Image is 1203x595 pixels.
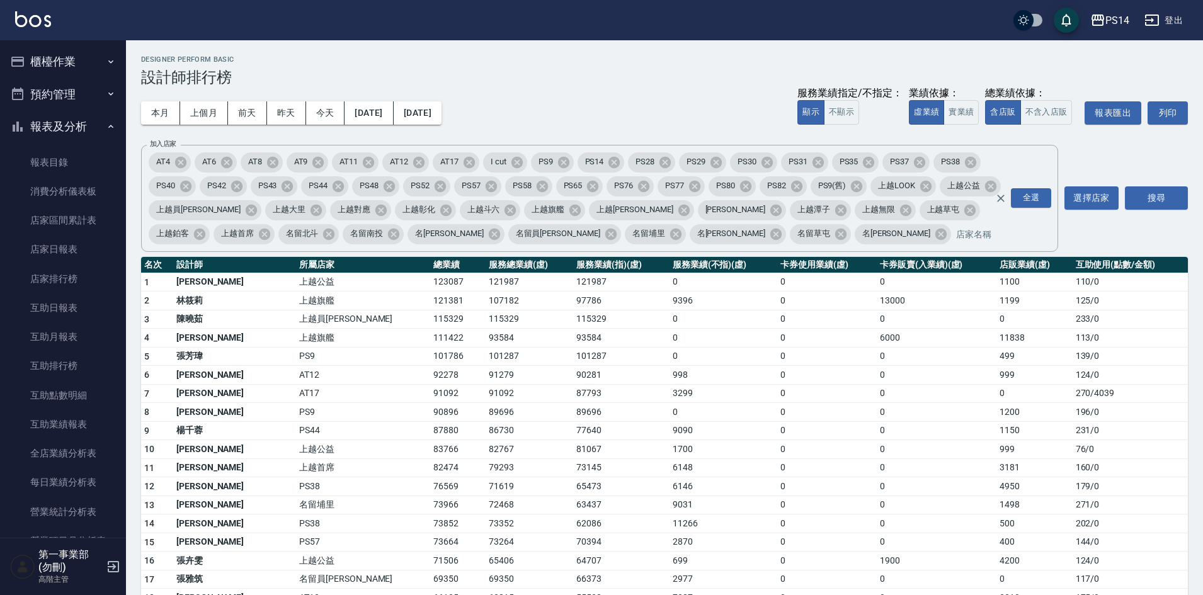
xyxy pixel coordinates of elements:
[278,227,326,240] span: 名留北斗
[173,384,296,403] td: [PERSON_NAME]
[670,329,777,348] td: 0
[877,273,996,292] td: 0
[430,292,486,310] td: 121381
[811,179,854,192] span: PS9(舊)
[573,329,670,348] td: 93584
[933,152,981,173] div: PS38
[149,179,183,192] span: PS40
[408,227,491,240] span: 名[PERSON_NAME]
[832,156,866,168] span: PS35
[1073,366,1188,385] td: 124 / 0
[877,440,996,459] td: 0
[173,273,296,292] td: [PERSON_NAME]
[777,310,877,329] td: 0
[996,310,1072,329] td: 0
[556,176,603,196] div: PS65
[296,273,430,292] td: 上越公益
[296,292,430,310] td: 上越旗艦
[195,152,237,173] div: AT6
[870,179,923,192] span: 上越LOOK
[690,224,786,244] div: 名[PERSON_NAME]
[5,497,121,526] a: 營業統計分析表
[144,537,155,547] span: 15
[1139,9,1188,32] button: 登出
[149,227,197,240] span: 上越鉑客
[296,366,430,385] td: AT12
[524,203,572,216] span: 上越旗艦
[241,152,283,173] div: AT8
[200,179,234,192] span: PS42
[5,351,121,380] a: 互助排行榜
[296,421,430,440] td: PS44
[430,421,486,440] td: 87880
[149,200,261,220] div: 上越員[PERSON_NAME]
[430,257,486,273] th: 總業績
[573,310,670,329] td: 115329
[797,87,903,100] div: 服務業績指定/不指定：
[1073,310,1188,329] td: 233 / 0
[777,257,877,273] th: 卡券使用業績(虛)
[5,439,121,468] a: 全店業績分析表
[433,156,466,168] span: AT17
[698,200,786,220] div: [PERSON_NAME]
[5,110,121,143] button: 報表及分析
[824,100,859,125] button: 不顯示
[625,227,673,240] span: 名留埔里
[486,273,573,292] td: 121987
[483,152,527,173] div: I cut
[985,87,1078,100] div: 總業績依據：
[5,293,121,322] a: 互助日報表
[870,176,936,196] div: 上越LOOK
[38,548,103,574] h5: 第一事業部 (勿刪)
[790,224,851,244] div: 名留草屯
[670,421,777,440] td: 9090
[670,292,777,310] td: 9396
[173,292,296,310] td: 林筱莉
[149,156,178,168] span: AT4
[670,403,777,422] td: 0
[531,156,561,168] span: PS9
[345,101,393,125] button: [DATE]
[877,347,996,366] td: 0
[996,273,1072,292] td: 1100
[505,179,539,192] span: PS58
[5,322,121,351] a: 互助月報表
[460,203,508,216] span: 上越斗六
[430,273,486,292] td: 123087
[996,257,1072,273] th: 店販業績(虛)
[1054,8,1079,33] button: save
[214,224,275,244] div: 上越首席
[195,156,224,168] span: AT6
[777,440,877,459] td: 0
[251,179,285,192] span: PS43
[330,203,378,216] span: 上越對應
[5,148,121,177] a: 報表目錄
[141,69,1188,86] h3: 設計師排行榜
[855,200,916,220] div: 上越無限
[430,458,486,477] td: 82474
[877,310,996,329] td: 0
[460,200,521,220] div: 上越斗六
[144,277,149,287] span: 1
[265,203,313,216] span: 上越大里
[144,426,149,436] span: 9
[877,421,996,440] td: 0
[508,227,608,240] span: 名留員[PERSON_NAME]
[1073,273,1188,292] td: 110 / 0
[214,227,261,240] span: 上越首席
[403,176,450,196] div: PS52
[15,11,51,27] img: Logo
[241,156,270,168] span: AT8
[149,224,210,244] div: 上越鉑客
[267,101,306,125] button: 昨天
[877,403,996,422] td: 0
[730,156,764,168] span: PS30
[1008,186,1054,210] button: Open
[670,347,777,366] td: 0
[877,366,996,385] td: 0
[628,156,662,168] span: PS28
[173,421,296,440] td: 楊千蓉
[278,224,339,244] div: 名留北斗
[144,351,149,361] span: 5
[454,179,488,192] span: PS57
